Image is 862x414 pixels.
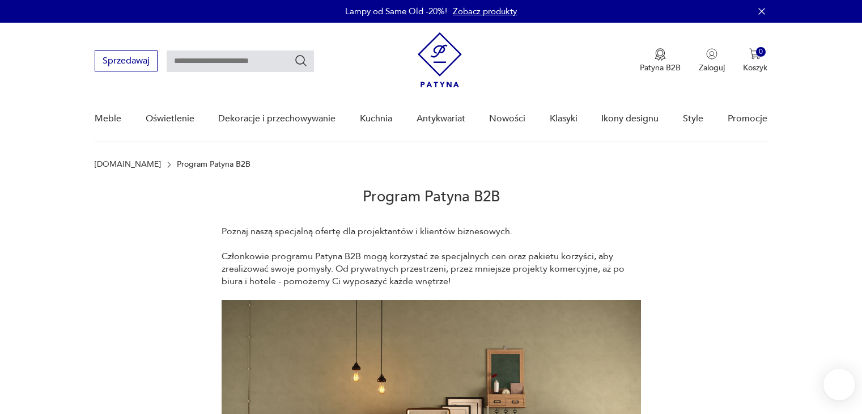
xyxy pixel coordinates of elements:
[601,97,659,141] a: Ikony designu
[360,97,392,141] a: Kuchnia
[489,97,525,141] a: Nowości
[706,48,717,60] img: Ikonka użytkownika
[640,48,681,73] button: Patyna B2B
[683,97,703,141] a: Style
[146,97,194,141] a: Oświetlenie
[655,48,666,61] img: Ikona medalu
[95,58,158,66] a: Sprzedawaj
[756,47,766,57] div: 0
[453,6,517,17] a: Zobacz produkty
[640,62,681,73] p: Patyna B2B
[95,97,121,141] a: Meble
[95,50,158,71] button: Sprzedawaj
[640,48,681,73] a: Ikona medaluPatyna B2B
[222,250,641,288] p: Członkowie programu Patyna B2B mogą korzystać ze specjalnych cen oraz pakietu korzyści, aby zreal...
[823,369,855,400] iframe: Smartsupp widget button
[749,48,761,60] img: Ikona koszyka
[699,62,725,73] p: Zaloguj
[294,54,308,67] button: Szukaj
[699,48,725,73] button: Zaloguj
[743,62,767,73] p: Koszyk
[95,169,767,225] h2: Program Patyna B2B
[218,97,336,141] a: Dekoracje i przechowywanie
[222,225,641,238] p: Poznaj naszą specjalną ofertę dla projektantów i klientów biznesowych.
[417,97,465,141] a: Antykwariat
[95,160,161,169] a: [DOMAIN_NAME]
[345,6,447,17] p: Lampy od Same Old -20%!
[728,97,767,141] a: Promocje
[743,48,767,73] button: 0Koszyk
[177,160,250,169] p: Program Patyna B2B
[550,97,578,141] a: Klasyki
[418,32,462,87] img: Patyna - sklep z meblami i dekoracjami vintage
